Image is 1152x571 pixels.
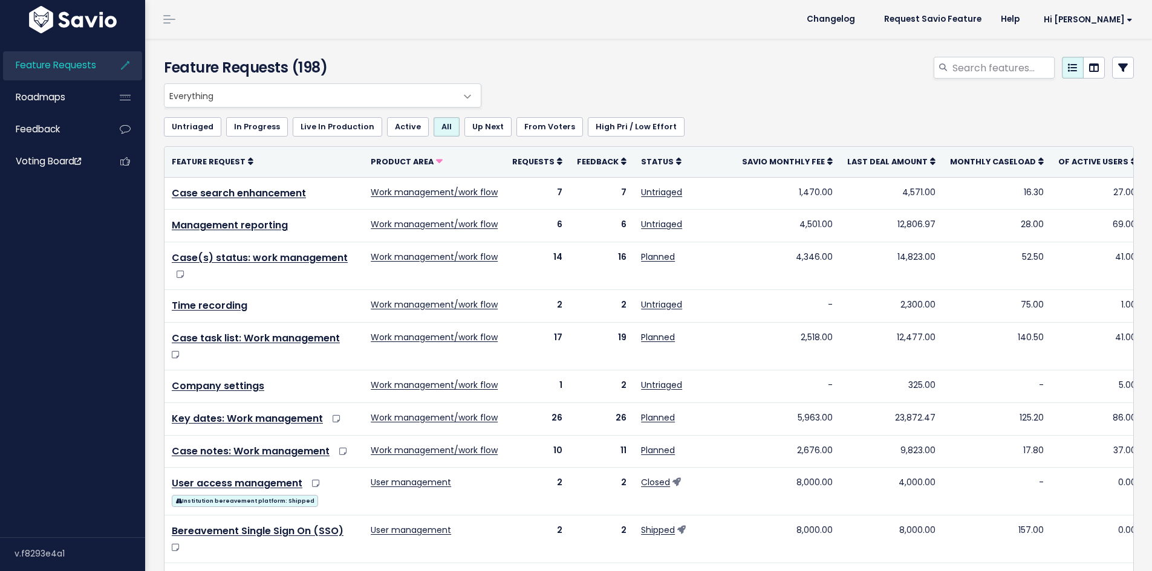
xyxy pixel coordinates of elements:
a: Savio Monthly Fee [742,155,833,167]
td: 52.50 [943,242,1051,290]
a: Monthly caseload [950,155,1044,167]
a: Work management/work flow [371,411,498,424]
td: 1 [505,370,570,402]
td: 26 [570,402,634,435]
a: Institution bereavement platform: Shipped [172,492,318,508]
a: Untriaged [641,379,682,391]
a: Feedback [577,155,626,167]
img: logo-white.9d6f32f41409.svg [26,6,120,33]
td: 2 [505,468,570,515]
td: - [735,290,840,323]
td: 4,000.00 [840,468,943,515]
td: 11 [570,435,634,468]
a: Status [641,155,682,167]
a: Company settings [172,379,264,393]
a: Work management/work flow [371,298,498,311]
a: Last deal amount [847,155,936,167]
td: 325.00 [840,370,943,402]
span: Of active users [1058,156,1128,167]
td: 125.20 [943,402,1051,435]
a: User management [371,476,451,488]
a: Management reporting [172,218,288,232]
span: Savio Monthly Fee [742,156,825,167]
td: 12,477.00 [840,322,943,370]
td: 2 [570,290,634,323]
td: 8,000.00 [840,515,943,563]
td: 2 [570,515,634,563]
a: Feature Requests [3,51,100,79]
a: Work management/work flow [371,379,498,391]
td: 0.00 [1051,468,1144,515]
td: 14 [505,242,570,290]
td: 2,676.00 [735,435,840,468]
span: Changelog [807,15,855,24]
td: 16 [570,242,634,290]
td: 75.00 [943,290,1051,323]
a: Closed [641,476,670,488]
td: 41.00 [1051,322,1144,370]
div: v.f8293e4a1 [15,538,145,569]
td: 4,571.00 [840,177,943,210]
td: 16.30 [943,177,1051,210]
span: Last deal amount [847,156,928,167]
a: Work management/work flow [371,251,498,263]
a: Bereavement Single Sign On (SSO) [172,524,343,538]
a: User access management [172,476,302,490]
span: Everything [164,83,481,108]
a: Requests [512,155,562,167]
span: Requests [512,156,555,167]
a: Feedback [3,115,100,143]
td: 8,000.00 [735,468,840,515]
ul: Filter feature requests [164,117,1134,137]
span: Roadmaps [16,91,65,103]
a: Of active users [1058,155,1136,167]
a: Up Next [464,117,512,137]
span: Monthly caseload [950,156,1036,167]
td: 1,470.00 [735,177,840,210]
td: 7 [505,177,570,210]
span: Product Area [371,156,434,167]
h4: Feature Requests (198) [164,57,475,79]
a: In Progress [226,117,288,137]
a: Key dates: Work management [172,411,323,425]
td: 2,518.00 [735,322,840,370]
a: Planned [641,411,675,424]
td: 2 [570,370,634,402]
a: High Pri / Low Effort [588,117,685,137]
td: - [943,468,1051,515]
td: 17 [505,322,570,370]
a: Product Area [371,155,443,167]
a: Case task list: Work management [172,331,340,345]
td: 2 [505,515,570,563]
a: All [434,117,460,137]
a: Request Savio Feature [874,10,991,28]
span: Everything [164,84,457,107]
a: Active [387,117,429,137]
a: Planned [641,444,675,456]
a: User management [371,524,451,536]
td: 6 [505,210,570,242]
td: 1.00 [1051,290,1144,323]
td: 86.00 [1051,402,1144,435]
td: - [943,370,1051,402]
a: Feature Request [172,155,253,167]
a: Shipped [641,524,675,536]
span: Voting Board [16,155,81,167]
a: Case search enhancement [172,186,306,200]
a: Planned [641,331,675,343]
td: 5.00 [1051,370,1144,402]
a: Work management/work flow [371,331,498,343]
td: 10 [505,435,570,468]
td: 140.50 [943,322,1051,370]
td: 26 [505,402,570,435]
td: 14,823.00 [840,242,943,290]
a: Work management/work flow [371,186,498,198]
td: 12,806.97 [840,210,943,242]
td: 4,501.00 [735,210,840,242]
td: 2,300.00 [840,290,943,323]
td: 6 [570,210,634,242]
a: Roadmaps [3,83,100,111]
td: 2 [505,290,570,323]
a: Untriaged [641,218,682,230]
td: 8,000.00 [735,515,840,563]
